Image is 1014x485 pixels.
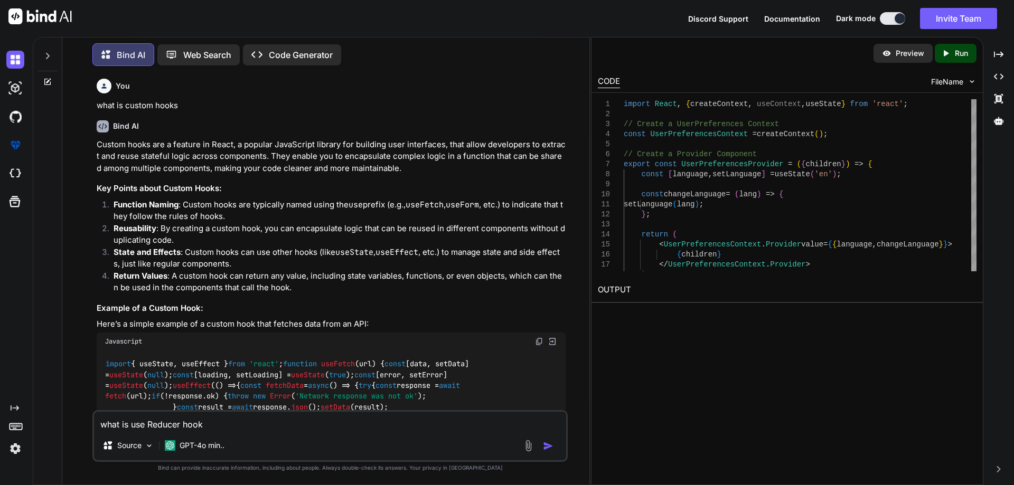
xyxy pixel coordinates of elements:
span: ) [694,200,699,208]
span: { [801,160,805,168]
span: ; [903,100,907,108]
span: if [152,392,160,401]
span: const [641,170,663,178]
span: ; [699,200,703,208]
span: ( [810,170,814,178]
code: useFetch [406,199,444,210]
code: use [349,199,363,210]
div: 14 [598,230,610,240]
button: Documentation [764,13,820,24]
img: cloudideIcon [6,165,24,183]
span: await [439,381,460,390]
span: , [801,100,805,108]
div: 2 [598,109,610,119]
p: Source [117,440,142,451]
img: icon [543,441,553,451]
span: ; [646,270,650,279]
code: useState [335,247,373,258]
p: Code Generator [269,49,333,61]
img: darkAi-studio [6,79,24,97]
span: function [283,359,317,369]
span: const [173,370,194,379]
span: import [106,359,131,369]
div: 7 [598,159,610,169]
span: } [938,240,943,249]
textarea: what is use [PERSON_NAME] hoo [94,412,566,431]
img: preview [882,49,891,58]
div: 6 [598,149,610,159]
span: async [308,381,329,390]
span: , [748,100,752,108]
span: ( [814,130,819,138]
p: Custom hooks are a feature in React, a popular JavaScript library for building user interfaces, t... [97,139,566,175]
span: = [788,160,792,168]
span: fetch [105,392,126,401]
span: useState [109,370,143,379]
span: import [624,100,650,108]
span: lang [739,190,757,198]
span: UserPreferencesContext [650,130,748,138]
span: { [677,250,681,259]
span: url [359,359,372,369]
span: const [177,402,198,412]
span: } [943,240,947,249]
img: premium [6,136,24,154]
p: : Custom hooks are typically named using the prefix (e.g., , , etc.) to indicate that they follow... [114,199,566,223]
span: 'Network response was not ok' [295,392,418,401]
div: CODE [598,75,620,88]
span: UserPreferencesContext [668,260,766,269]
strong: Reusability [114,223,156,233]
div: 15 [598,240,610,250]
strong: Return Values [114,271,167,281]
div: 18 [598,270,610,280]
button: Invite Team [920,8,997,29]
span: ; [823,130,828,138]
span: json [291,402,308,412]
span: , [872,240,876,249]
span: } [717,250,721,259]
span: const [654,160,677,168]
span: ) [641,270,645,279]
span: = [770,170,774,178]
span: useContext [757,100,801,108]
div: 9 [598,179,610,189]
div: 13 [598,220,610,230]
span: useEffect [173,381,211,390]
span: const [641,190,663,198]
span: Provider [770,260,805,269]
img: copy [535,337,543,346]
span: Provider [766,240,801,249]
span: language [672,170,708,178]
h2: OUTPUT [591,278,983,302]
span: ) [819,130,823,138]
h3: Key Points about Custom Hooks: [97,183,566,195]
img: Pick Models [145,441,154,450]
span: Documentation [764,14,820,23]
span: Error [270,392,291,401]
img: chevron down [968,77,977,86]
span: { [832,240,837,249]
div: 3 [598,119,610,129]
span: [ [668,170,672,178]
code: useEffect [375,247,418,258]
span: useFetch [321,359,355,369]
img: Open in Browser [548,337,557,346]
img: githubDark [6,108,24,126]
div: 16 [598,250,610,260]
span: ) [832,170,837,178]
span: const [240,381,261,390]
div: 1 [598,99,610,109]
span: { [686,100,690,108]
p: what is custom hooks [97,100,566,112]
span: lang [677,200,694,208]
img: GPT-4o mini [165,440,175,451]
span: Discord Support [688,14,748,23]
span: Dark mode [836,13,876,24]
code: { useState, useEffect } ; ( ) { [data, setData] = ( ); [loading, setLoading] = ( ); [error, setEr... [105,358,473,477]
div: 10 [598,189,610,199]
span: ( [672,230,677,239]
span: from [228,359,245,369]
span: useState [774,170,810,178]
span: children [681,250,717,259]
span: > [805,260,810,269]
